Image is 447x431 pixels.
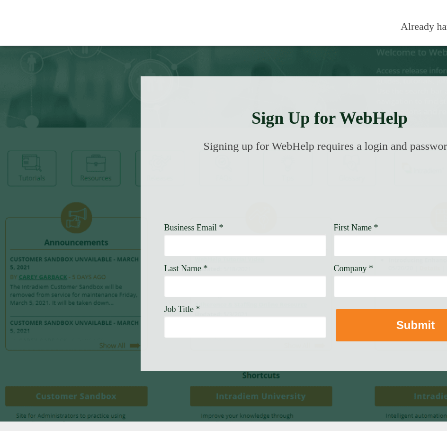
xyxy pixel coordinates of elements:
span: First Name * [334,223,378,232]
strong: Sign Up for WebHelp [251,109,408,128]
strong: Submit [396,319,435,331]
span: Business Email * [164,223,223,232]
span: Job Title * [164,304,200,314]
span: Last Name * [164,264,208,273]
span: Company * [334,264,374,273]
